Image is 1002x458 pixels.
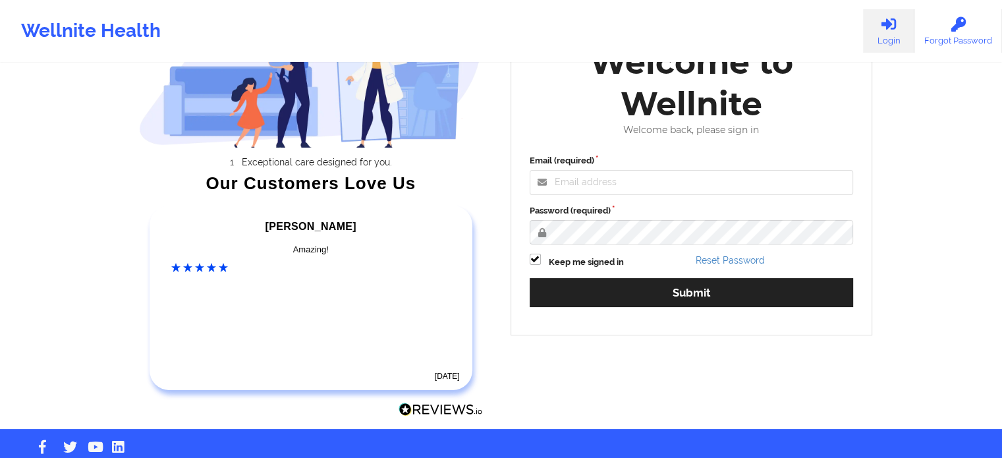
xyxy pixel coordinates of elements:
button: Submit [530,278,854,306]
div: Amazing! [171,243,451,256]
li: Exceptional care designed for you. [151,157,483,167]
time: [DATE] [435,372,460,381]
input: Email address [530,170,854,195]
a: Reviews.io Logo [399,403,483,420]
img: Reviews.io Logo [399,403,483,416]
label: Email (required) [530,154,854,167]
a: Forgot Password [914,9,1002,53]
span: [PERSON_NAME] [265,221,356,232]
div: Welcome back, please sign in [520,125,863,136]
a: Login [863,9,914,53]
label: Keep me signed in [549,256,624,269]
a: Reset Password [696,255,765,266]
div: Our Customers Love Us [139,177,483,190]
label: Password (required) [530,204,854,217]
div: Welcome to Wellnite [520,42,863,125]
